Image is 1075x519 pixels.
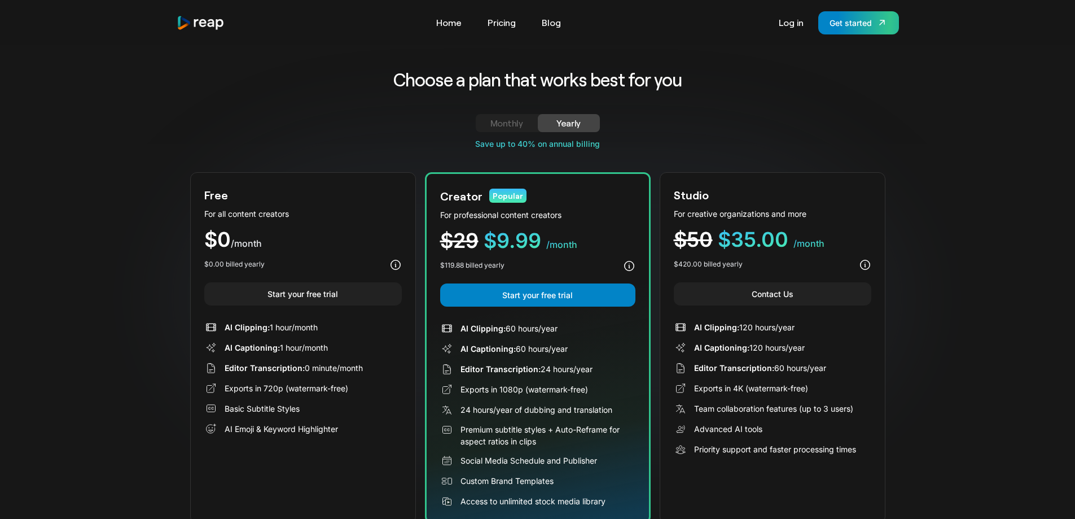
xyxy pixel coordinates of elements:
div: Exports in 1080p (watermark-free) [460,383,588,395]
span: $9.99 [484,228,541,253]
h2: Choose a plan that works best for you [305,68,770,91]
div: Yearly [551,116,586,130]
a: Start your free trial [440,284,635,307]
a: Pricing [482,14,521,32]
div: Get started [830,17,872,29]
span: Editor Transcription: [225,363,305,373]
div: Access to unlimited stock media library [460,495,605,507]
div: Studio [674,186,709,203]
div: Team collaboration features (up to 3 users) [694,403,853,415]
div: Exports in 4K (watermark-free) [694,382,808,394]
span: AI Clipping: [460,324,506,333]
div: $0.00 billed yearly [204,259,265,269]
div: Exports in 720p (watermark-free) [225,382,348,394]
div: AI Emoji & Keyword Highlighter [225,423,338,435]
div: 1 hour/month [225,342,328,354]
a: home [177,15,225,30]
div: 120 hours/year [694,342,805,354]
a: Start your free trial [204,282,402,306]
span: AI Clipping: [694,322,739,332]
a: Get started [818,11,899,34]
div: Free [204,186,228,203]
div: 120 hours/year [694,321,795,333]
span: Editor Transcription: [460,364,541,374]
div: Monthly [489,116,524,130]
div: 1 hour/month [225,321,318,333]
div: Custom Brand Templates [460,475,554,487]
div: $0 [204,229,402,250]
span: AI Captioning: [460,344,516,354]
div: 24 hours/year of dubbing and translation [460,404,612,416]
span: AI Clipping: [225,322,270,332]
div: Creator [440,187,482,204]
span: AI Captioning: [225,343,280,352]
div: 0 minute/month [225,362,363,374]
div: Priority support and faster processing times [694,443,856,455]
span: $35.00 [718,227,788,252]
div: 60 hours/year [460,322,558,334]
div: 60 hours/year [460,343,568,355]
div: $119.88 billed yearly [440,260,504,271]
div: For all content creators [204,208,402,220]
span: /month [231,238,262,249]
span: $29 [440,228,479,253]
div: Advanced AI tools [694,423,762,435]
div: Basic Subtitle Styles [225,403,300,415]
div: 60 hours/year [694,362,826,374]
div: 24 hours/year [460,363,593,375]
div: Social Media Schedule and Publisher [460,455,597,466]
span: Editor Transcription: [694,363,774,373]
span: $50 [674,227,713,252]
div: Popular [489,189,526,203]
img: reap logo [177,15,225,30]
a: Contact Us [674,282,871,306]
span: /month [546,239,577,250]
a: Home [431,14,467,32]
div: Save up to 40% on annual billing [190,138,885,150]
span: AI Captioning: [694,343,749,352]
div: $420.00 billed yearly [674,259,743,269]
span: /month [793,238,824,249]
div: For creative organizations and more [674,208,871,220]
a: Blog [536,14,567,32]
div: For professional content creators [440,209,635,221]
a: Log in [773,14,809,32]
div: Premium subtitle styles + Auto-Reframe for aspect ratios in clips [460,424,635,447]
